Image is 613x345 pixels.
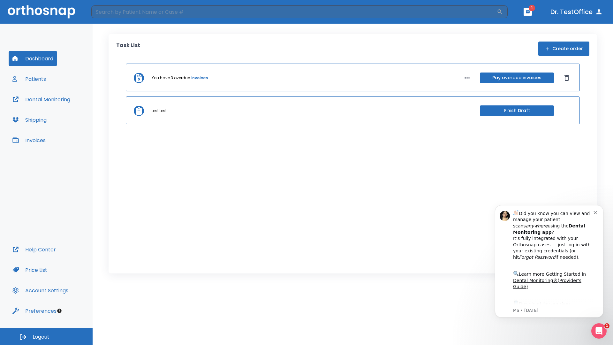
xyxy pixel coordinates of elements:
[8,5,75,18] img: Orthosnap
[9,112,50,127] button: Shipping
[604,323,609,328] span: 1
[548,6,605,18] button: Dr. TestOffice
[9,92,74,107] button: Dental Monitoring
[9,242,60,257] button: Help Center
[529,5,535,11] span: 1
[57,308,62,314] div: Tooltip anchor
[9,71,50,87] button: Patients
[538,42,589,56] button: Create order
[91,5,497,18] input: Search by Patient Name or Case #
[480,105,554,116] button: Finish Draft
[9,262,51,278] button: Price List
[9,133,49,148] button: Invoices
[485,197,613,342] iframe: Intercom notifications message
[9,303,60,318] button: Preferences
[480,73,554,83] button: Pay overdue invoices
[116,42,140,56] p: Task List
[191,75,208,81] a: invoices
[152,75,190,81] p: You have 3 overdue
[9,283,72,298] button: Account Settings
[9,51,57,66] button: Dashboard
[562,73,572,83] button: Dismiss
[591,323,607,339] iframe: Intercom live chat
[33,333,49,341] span: Logout
[152,108,167,114] p: test test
